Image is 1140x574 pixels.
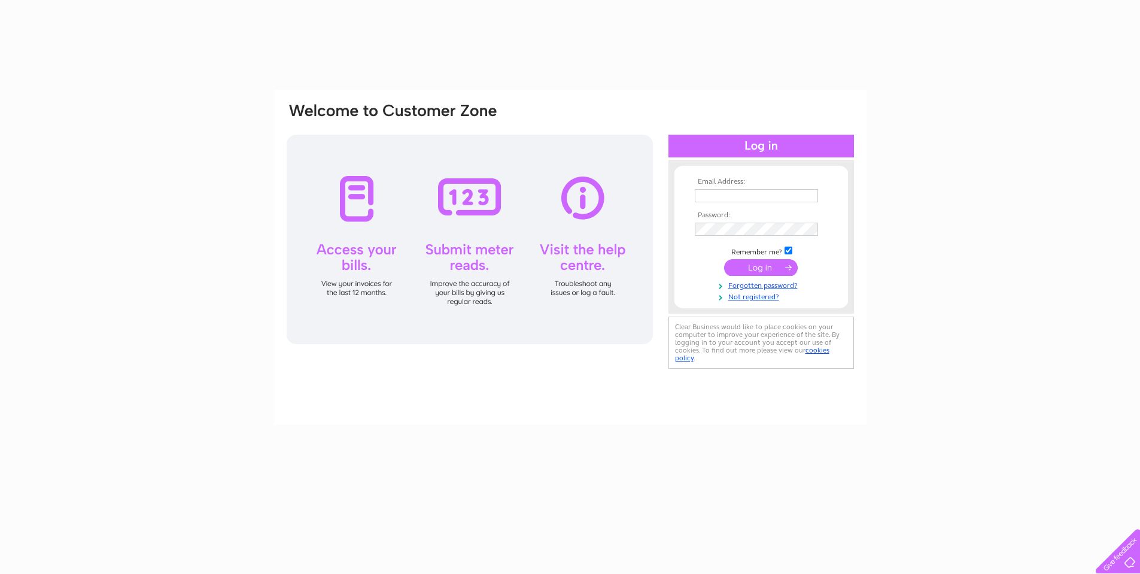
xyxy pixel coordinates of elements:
[675,346,829,362] a: cookies policy
[668,317,854,369] div: Clear Business would like to place cookies on your computer to improve your experience of the sit...
[695,290,831,302] a: Not registered?
[692,178,831,186] th: Email Address:
[724,259,798,276] input: Submit
[692,211,831,220] th: Password:
[695,279,831,290] a: Forgotten password?
[692,245,831,257] td: Remember me?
